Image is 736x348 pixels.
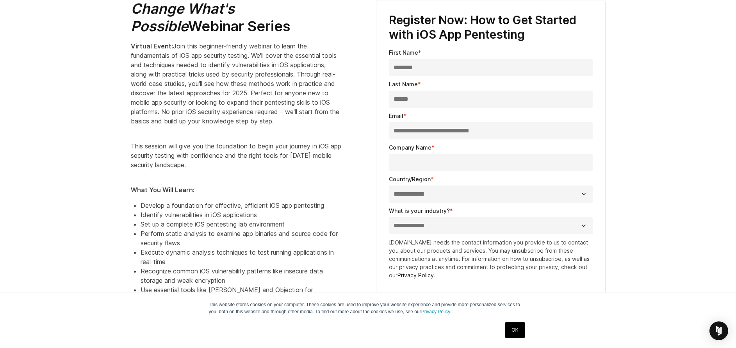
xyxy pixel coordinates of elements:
[389,49,418,56] span: First Name
[131,142,341,169] span: This session will give you the foundation to begin your journey in iOS app security testing with ...
[389,176,431,182] span: Country/Region
[131,42,173,50] strong: Virtual Event:
[141,210,342,220] li: Identify vulnerabilities in iOS applications
[209,301,527,315] p: This website stores cookies on your computer. These cookies are used to improve your website expe...
[141,229,342,248] li: Perform static analysis to examine app binaries and source code for security flaws
[505,322,525,338] a: OK
[141,285,342,304] li: Use essential tools like [PERSON_NAME] and Objection for comprehensive security testing
[421,309,451,314] a: Privacy Policy.
[389,144,431,151] span: Company Name
[389,13,593,42] h3: Register Now: How to Get Started with iOS App Pentesting
[141,220,342,229] li: Set up a complete iOS pentesting lab environment
[389,238,593,279] p: [DOMAIN_NAME] needs the contact information you provide to us to contact you about our products a...
[709,321,728,340] div: Open Intercom Messenger
[389,112,403,119] span: Email
[389,207,450,214] span: What is your industry?
[131,42,339,125] span: Join this beginner-friendly webinar to learn the fundamentals of iOS app security testing. We'll ...
[141,248,342,266] li: Execute dynamic analysis techniques to test running applications in real-time
[397,272,434,278] a: Privacy Policy
[389,81,418,87] span: Last Name
[131,186,194,194] strong: What You Will Learn:
[141,201,342,210] li: Develop a foundation for effective, efficient iOS app pentesting
[141,266,342,285] li: Recognize common iOS vulnerability patterns like insecure data storage and weak encryption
